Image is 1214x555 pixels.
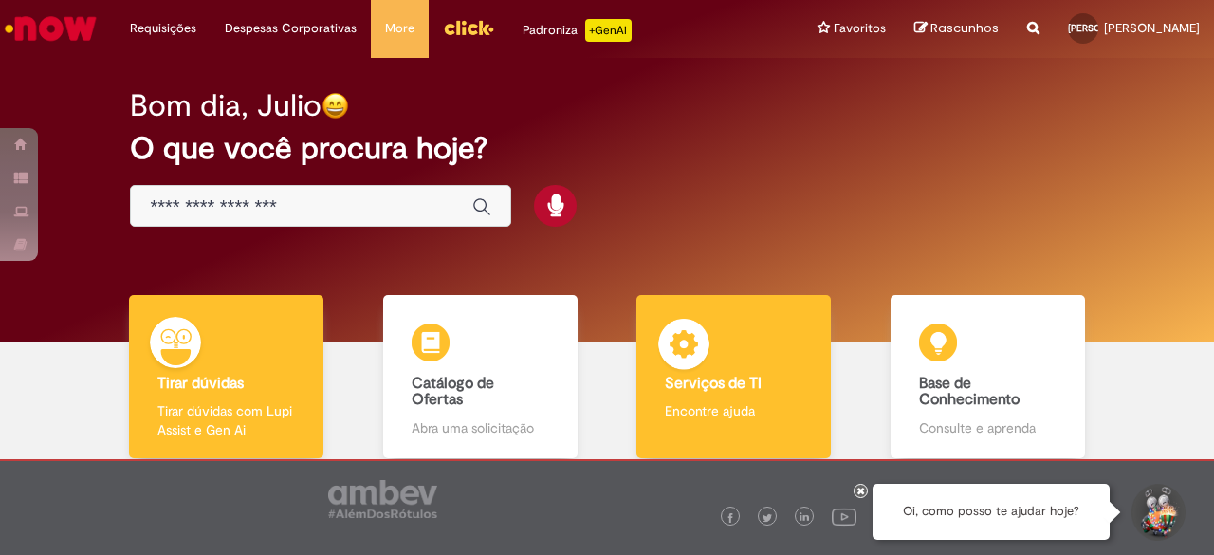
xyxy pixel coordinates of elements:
p: Encontre ajuda [665,401,802,420]
img: logo_footer_linkedin.png [800,512,809,524]
a: Rascunhos [914,20,999,38]
img: logo_footer_facebook.png [726,513,735,523]
a: Base de Conhecimento Consulte e aprenda [861,295,1115,459]
img: happy-face.png [322,92,349,120]
img: logo_footer_ambev_rotulo_gray.png [328,480,437,518]
img: click_logo_yellow_360x200.png [443,13,494,42]
span: Favoritos [834,19,886,38]
div: Padroniza [523,19,632,42]
span: [PERSON_NAME] [1104,20,1200,36]
b: Serviços de TI [665,374,762,393]
img: ServiceNow [2,9,100,47]
div: Oi, como posso te ajudar hoje? [873,484,1110,540]
p: Tirar dúvidas com Lupi Assist e Gen Ai [157,401,295,439]
p: Abra uma solicitação [412,418,549,437]
p: +GenAi [585,19,632,42]
h2: O que você procura hoje? [130,132,1083,165]
span: Requisições [130,19,196,38]
span: More [385,19,414,38]
b: Base de Conhecimento [919,374,1020,410]
a: Serviços de TI Encontre ajuda [607,295,861,459]
h2: Bom dia, Julio [130,89,322,122]
span: Despesas Corporativas [225,19,357,38]
a: Catálogo de Ofertas Abra uma solicitação [354,295,608,459]
a: Tirar dúvidas Tirar dúvidas com Lupi Assist e Gen Ai [100,295,354,459]
p: Consulte e aprenda [919,418,1057,437]
button: Iniciar Conversa de Suporte [1129,484,1186,541]
span: Rascunhos [930,19,999,37]
img: logo_footer_twitter.png [763,513,772,523]
b: Tirar dúvidas [157,374,244,393]
b: Catálogo de Ofertas [412,374,494,410]
img: logo_footer_youtube.png [832,504,856,528]
span: [PERSON_NAME] [1068,22,1142,34]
